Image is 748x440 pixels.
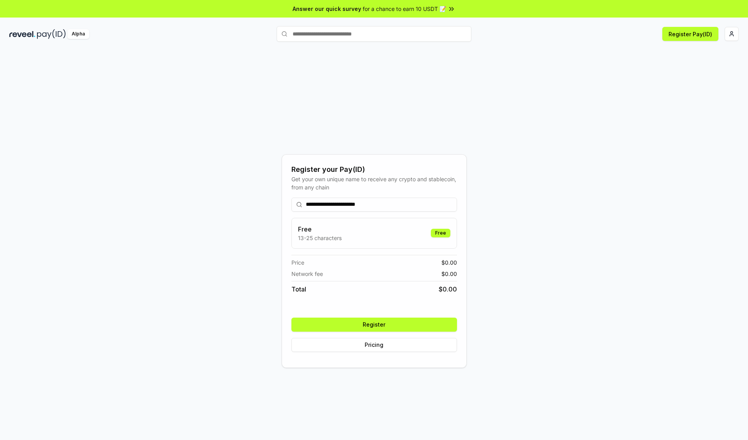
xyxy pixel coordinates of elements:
[37,29,66,39] img: pay_id
[363,5,446,13] span: for a chance to earn 10 USDT 📝
[439,284,457,294] span: $ 0.00
[291,284,306,294] span: Total
[67,29,89,39] div: Alpha
[291,270,323,278] span: Network fee
[293,5,361,13] span: Answer our quick survey
[291,175,457,191] div: Get your own unique name to receive any crypto and stablecoin, from any chain
[662,27,718,41] button: Register Pay(ID)
[9,29,35,39] img: reveel_dark
[291,258,304,267] span: Price
[291,338,457,352] button: Pricing
[291,164,457,175] div: Register your Pay(ID)
[441,270,457,278] span: $ 0.00
[298,224,342,234] h3: Free
[291,318,457,332] button: Register
[298,234,342,242] p: 13-25 characters
[441,258,457,267] span: $ 0.00
[431,229,450,237] div: Free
